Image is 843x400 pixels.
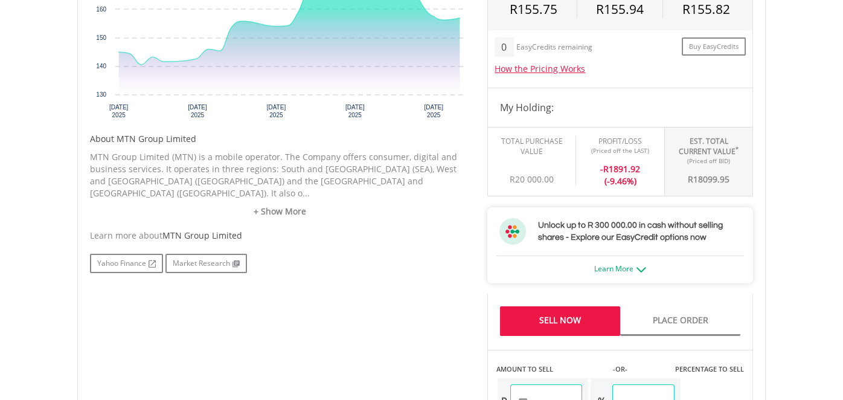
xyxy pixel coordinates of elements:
[636,267,646,273] img: ec-arrow-down.png
[500,306,620,336] a: Sell Now
[682,1,730,18] span: R155.82
[674,165,743,185] div: R
[510,173,554,185] span: R20 000.00
[424,104,443,118] text: [DATE] 2025
[604,163,641,187] span: 1891.92 (-9.46%)
[96,91,106,98] text: 130
[516,43,592,53] div: EasyCredits remaining
[674,156,743,165] div: (Priced off BID)
[96,6,106,13] text: 160
[497,136,566,156] div: Total Purchase Value
[594,263,646,274] a: Learn More
[585,136,655,146] div: Profit/Loss
[495,37,513,57] div: 0
[90,254,163,273] a: Yahoo Finance
[109,104,129,118] text: [DATE] 2025
[90,230,469,242] div: Learn more about
[620,306,740,336] a: Place Order
[585,155,655,187] div: R
[267,104,286,118] text: [DATE] 2025
[600,163,603,175] span: -
[613,364,627,374] label: -OR-
[165,254,247,273] a: Market Research
[90,133,469,145] h5: About MTN Group Limited
[693,173,729,185] span: 18099.95
[495,63,585,74] a: How the Pricing Works
[345,104,365,118] text: [DATE] 2025
[596,1,644,18] span: R155.94
[188,104,207,118] text: [DATE] 2025
[500,100,740,115] h4: My Holding:
[96,63,106,69] text: 140
[538,219,741,244] h3: Unlock up to R 300 000.00 in cash without selling shares - Explore our EasyCredit options now
[496,364,553,374] label: AMOUNT TO SELL
[682,37,746,56] a: Buy EasyCredits
[585,146,655,155] div: (Priced off the LAST)
[510,1,557,18] span: R155.75
[499,218,526,245] img: ec-flower.svg
[96,34,106,41] text: 150
[675,364,744,374] label: PERCENTAGE TO SELL
[162,230,242,241] span: MTN Group Limited
[674,136,743,156] div: Est. Total Current Value
[90,151,469,199] p: MTN Group Limited (MTN) is a mobile operator. The Company offers consumer, digital and business s...
[90,205,469,218] a: + Show More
